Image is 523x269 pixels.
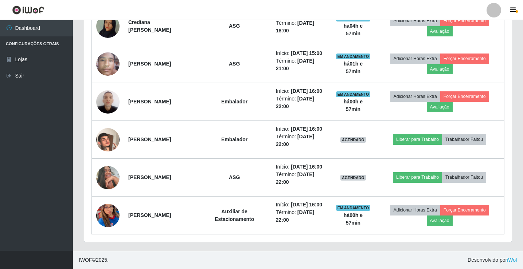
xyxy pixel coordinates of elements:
[340,175,366,181] span: AGENDADO
[344,212,363,226] strong: há 00 h e 57 min
[291,202,322,207] time: [DATE] 16:00
[96,48,120,79] img: 1692639768507.jpeg
[276,125,327,133] li: Início:
[229,61,240,67] strong: ASG
[79,256,109,264] span: © 2025 .
[440,54,489,64] button: Forçar Encerramento
[442,172,486,182] button: Trabalhador Faltou
[390,16,440,26] button: Adicionar Horas Extra
[128,19,171,33] strong: Crediana [PERSON_NAME]
[344,61,363,74] strong: há 01 h e 57 min
[291,50,322,56] time: [DATE] 15:00
[468,256,517,264] span: Desenvolvido por
[390,54,440,64] button: Adicionar Horas Extra
[427,102,453,112] button: Avaliação
[276,201,327,209] li: Início:
[276,209,327,224] li: Término:
[128,174,171,180] strong: [PERSON_NAME]
[427,64,453,74] button: Avaliação
[390,91,440,102] button: Adicionar Horas Extra
[12,5,44,15] img: CoreUI Logo
[128,61,171,67] strong: [PERSON_NAME]
[96,86,120,117] img: 1701349754449.jpeg
[393,172,442,182] button: Liberar para Trabalho
[427,215,453,226] button: Avaliação
[507,257,517,263] a: iWof
[276,57,327,72] li: Término:
[442,134,486,145] button: Trabalhador Faltou
[440,91,489,102] button: Forçar Encerramento
[229,23,240,29] strong: ASG
[221,99,247,104] strong: Embalador
[276,133,327,148] li: Término:
[390,205,440,215] button: Adicionar Horas Extra
[344,23,363,36] strong: há 04 h e 57 min
[340,137,366,143] span: AGENDADO
[291,126,322,132] time: [DATE] 16:00
[336,205,371,211] span: EM ANDAMENTO
[128,137,171,142] strong: [PERSON_NAME]
[276,50,327,57] li: Início:
[336,54,371,59] span: EM ANDAMENTO
[96,119,120,161] img: 1726002463138.jpeg
[427,26,453,36] button: Avaliação
[440,205,489,215] button: Forçar Encerramento
[276,95,327,110] li: Término:
[440,16,489,26] button: Forçar Encerramento
[291,88,322,94] time: [DATE] 16:00
[215,209,254,222] strong: Auxiliar de Estacionamento
[229,174,240,180] strong: ASG
[393,134,442,145] button: Liberar para Trabalho
[96,166,120,189] img: 1754749446637.jpeg
[276,163,327,171] li: Início:
[96,190,120,241] img: 1756911875276.jpeg
[96,5,120,47] img: 1755289367859.jpeg
[221,137,247,142] strong: Embalador
[79,257,92,263] span: IWOF
[336,91,371,97] span: EM ANDAMENTO
[291,164,322,170] time: [DATE] 16:00
[276,171,327,186] li: Término:
[276,87,327,95] li: Início:
[128,212,171,218] strong: [PERSON_NAME]
[128,99,171,104] strong: [PERSON_NAME]
[344,99,363,112] strong: há 00 h e 57 min
[276,19,327,35] li: Término:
